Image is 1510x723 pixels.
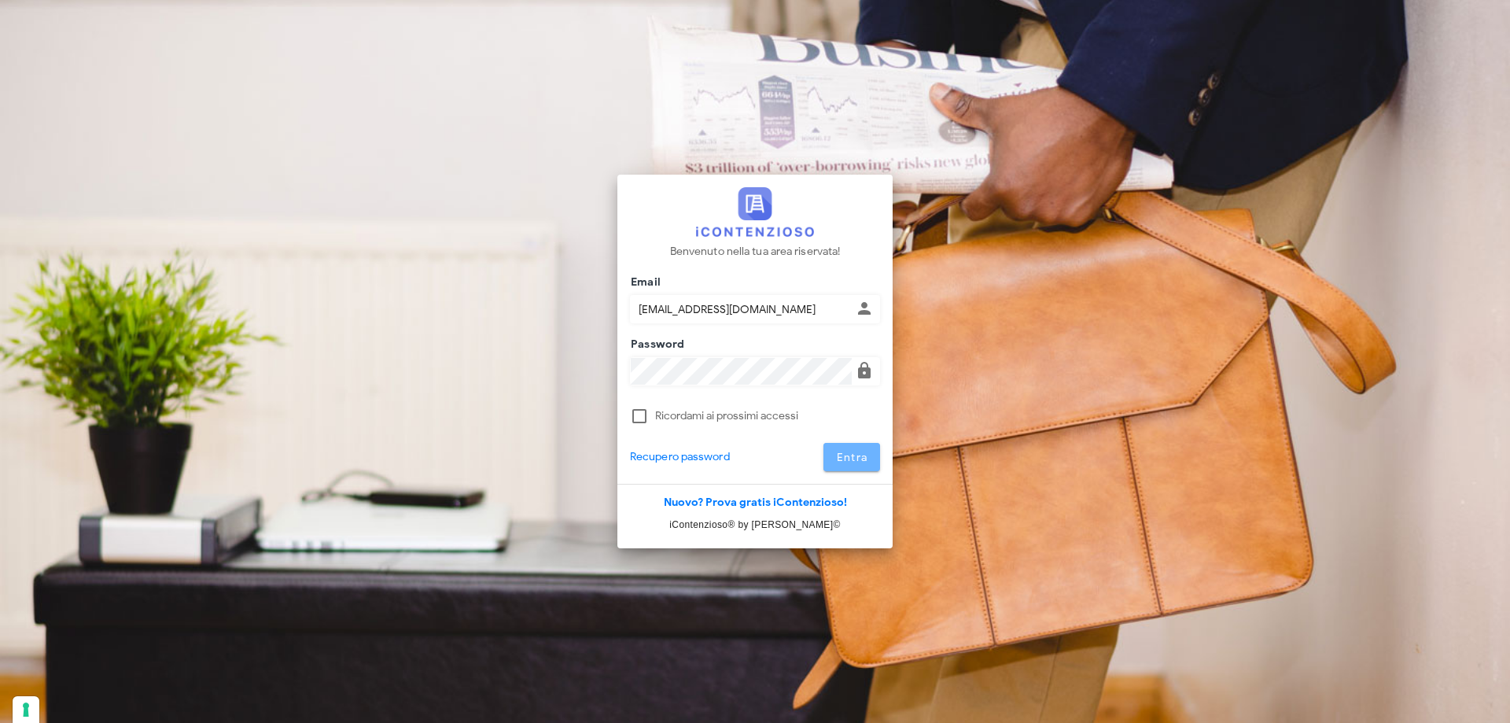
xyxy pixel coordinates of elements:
label: Ricordami ai prossimi accessi [655,408,880,424]
p: Benvenuto nella tua area riservata! [670,243,841,260]
input: Inserisci il tuo indirizzo email [631,296,852,323]
button: Entra [823,443,881,471]
label: Email [626,275,661,290]
a: Nuovo? Prova gratis iContenzioso! [664,496,847,509]
label: Password [626,337,685,352]
p: iContenzioso® by [PERSON_NAME]© [617,517,893,533]
a: Recupero password [630,448,730,466]
span: Entra [836,451,868,464]
button: Le tue preferenze relative al consenso per le tecnologie di tracciamento [13,696,39,723]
